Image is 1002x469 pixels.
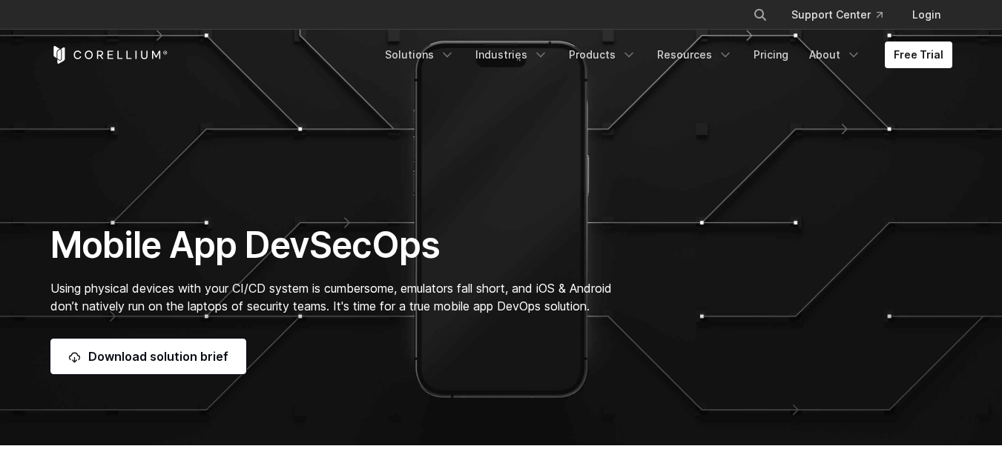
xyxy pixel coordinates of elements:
a: Solutions [376,41,464,68]
a: Support Center [779,1,894,28]
a: Resources [648,41,742,68]
button: Search [747,1,774,28]
span: Using physical devices with your CI/CD system is cumbersome, emulators fall short, and iOS & Andr... [50,281,612,313]
a: Pricing [745,41,797,68]
h1: Mobile App DevSecOps [50,223,642,267]
a: About [800,41,870,68]
div: Navigation Menu [376,41,952,68]
a: Download solution brief [50,339,246,374]
div: Navigation Menu [735,1,952,28]
a: Industries [467,41,557,68]
a: Free Trial [885,41,952,68]
a: Products [560,41,645,68]
a: Corellium Home [50,46,168,64]
a: Login [900,1,952,28]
